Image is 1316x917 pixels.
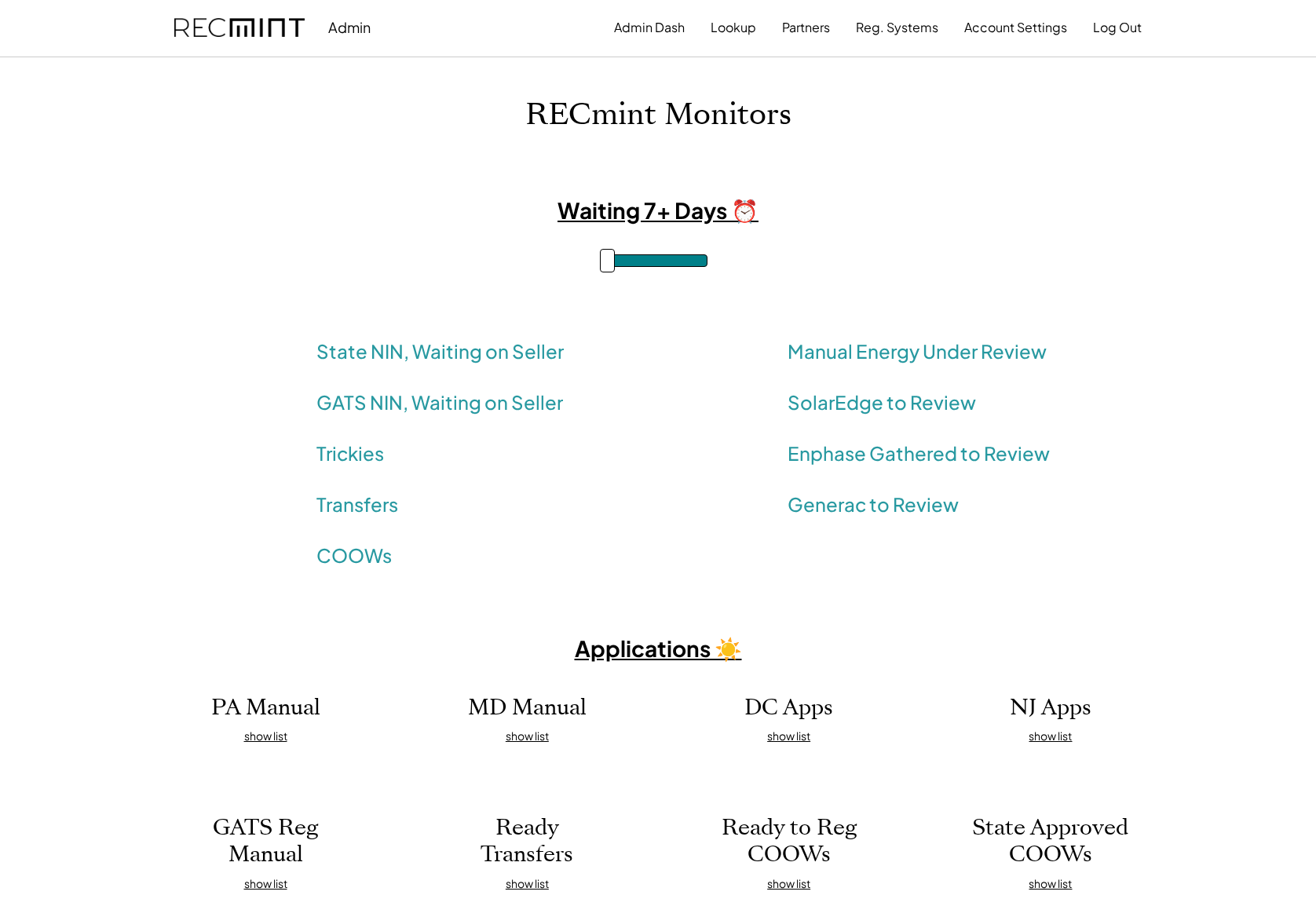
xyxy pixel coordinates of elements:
u: show list [244,876,287,890]
a: State NIN, Waiting on Seller [316,338,564,365]
button: Account Settings [964,12,1067,43]
u: show list [244,729,287,743]
button: Partners [782,12,830,43]
button: Admin Dash [614,12,685,43]
a: Transfers [316,491,398,518]
h1: RECmint Monitors [525,97,791,133]
img: recmint-logotype%403x.png [174,18,305,38]
u: show list [1029,876,1072,890]
a: Enphase Gathered to Review [788,440,1050,467]
u: show list [767,876,810,890]
u: show list [506,876,549,890]
u: show list [767,729,810,743]
h2: DC Apps [744,695,833,722]
a: Manual Energy Under Review [788,338,1047,365]
h2: GATS Reg Manual [187,815,344,868]
a: COOWs [316,543,392,569]
a: Trickies [316,440,384,467]
h2: MD Manual [468,695,587,722]
a: Generac to Review [788,491,959,518]
button: Lookup [711,12,756,43]
h2: Ready Transfers [448,815,605,868]
a: GATS NIN, Waiting on Seller [316,389,563,416]
div: Admin [328,18,371,36]
u: show list [506,729,549,743]
u: show list [1029,729,1072,743]
h2: PA Manual [211,695,320,722]
button: Reg. Systems [856,12,938,43]
button: Log Out [1093,12,1142,43]
h2: Ready to Reg COOWs [711,815,868,868]
h2: NJ Apps [1010,695,1091,722]
a: SolarEdge to Review [788,389,976,416]
h2: State Approved COOWs [972,815,1129,868]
